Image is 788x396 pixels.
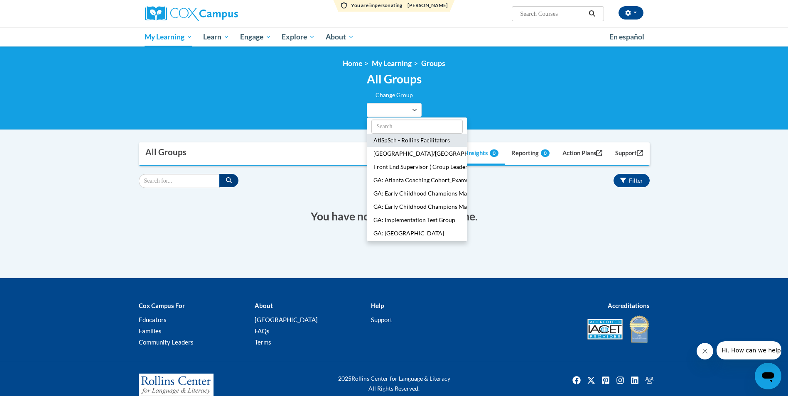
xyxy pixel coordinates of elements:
a: Community Leaders [139,338,194,346]
button: Search [219,174,238,187]
b: Cox Campus For [139,302,185,309]
a: FAQs [255,327,270,335]
h2: All Groups [367,72,422,86]
span: Hi. How can we help? [5,6,67,12]
iframe: Message from company [717,341,781,359]
b: About [255,302,273,309]
div: Main menu [133,27,656,46]
a: Facebook Group [643,374,656,387]
button: GA: Early Childhood Champions Mayorʹs Early Literacy Award - Infant/Toddler [367,187,467,200]
span: 0 [490,149,498,157]
a: Facebook [570,374,583,387]
a: Learn [198,27,235,46]
a: Pinterest [599,374,612,387]
div: All Groups [145,147,187,157]
h2: You have no Activities at this time. [145,209,643,224]
input: Search Courses [519,9,586,19]
a: Twitter [584,374,598,387]
a: Linkedin [628,374,641,387]
button: Account Settings [619,6,643,20]
button: AtlSpSch - Rollins Facilitators [367,134,467,147]
input: Search [371,120,463,134]
a: Families [139,327,162,335]
img: IDA® Accredited [629,315,650,344]
img: Facebook group icon [643,374,656,387]
button: GA: Implementation Test Group [367,213,467,227]
a: Action Plans [556,143,609,165]
img: Pinterest icon [599,374,612,387]
a: My Learning [140,27,198,46]
span: Learn [203,32,229,42]
a: About [320,27,359,46]
span: About [326,32,354,42]
a: My Learning [372,59,412,68]
span: Engage [240,32,271,42]
label: Change Group [376,90,413,100]
iframe: Close message [697,343,713,359]
a: Home [343,59,362,68]
img: Accredited IACET® Provider [587,319,623,340]
b: Accreditations [608,302,650,309]
button: Front End Supervisor ( Group Leader) [367,160,467,174]
iframe: Button to launch messaging window [755,363,781,389]
a: Engage [235,27,277,46]
a: Instagram [614,374,627,387]
span: My Learning [145,32,192,42]
a: Insights0 [460,143,505,165]
button: GA: [GEOGRAPHIC_DATA] [367,227,467,240]
img: Instagram icon [614,374,627,387]
a: Support [609,143,649,165]
a: En español [604,28,650,46]
div: Rollins Center for Language & Literacy All Rights Reserved. [307,374,481,394]
button: Rollins Day Practice - Leaders Group [367,240,467,253]
button: Search [586,9,598,19]
input: Search [139,174,220,188]
a: [GEOGRAPHIC_DATA] [255,316,318,323]
span: Filter [629,177,643,184]
img: Twitter icon [584,374,598,387]
img: Cox Campus [145,6,238,21]
a: Reporting0 [505,143,556,165]
img: LinkedIn icon [628,374,641,387]
button: Filter [614,174,650,187]
a: Groups [421,59,445,68]
a: Explore [276,27,320,46]
b: Help [371,302,384,309]
img: Facebook icon [570,374,583,387]
button: GA: Early Childhood Champions Mayorʹs Early Literacy Award - Preschool/Pre-K [367,200,467,213]
a: Terms [255,338,271,346]
span: En español [609,32,644,41]
a: Support [371,316,393,323]
span: 2025 [338,375,351,382]
a: Educators [139,316,167,323]
button: [GEOGRAPHIC_DATA]/[GEOGRAPHIC_DATA] [367,147,467,160]
span: 0 [541,149,550,157]
button: GA: Atlanta Coaching Cohort_Example [367,174,467,187]
span: Explore [282,32,315,42]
